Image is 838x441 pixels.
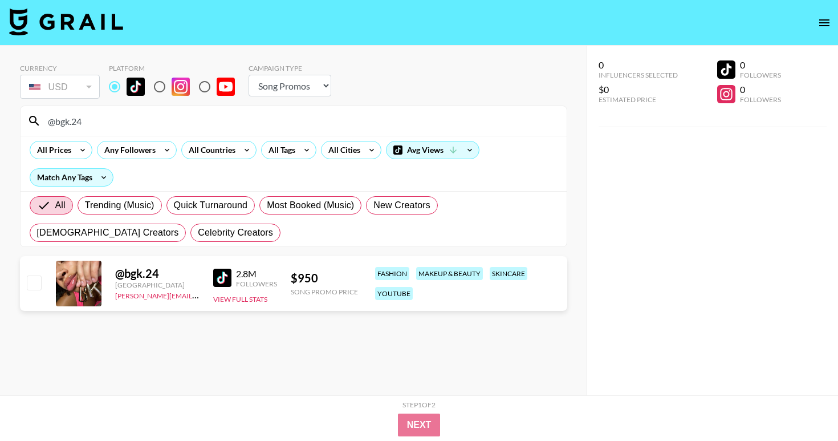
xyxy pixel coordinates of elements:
[115,281,200,289] div: [GEOGRAPHIC_DATA]
[490,267,527,280] div: skincare
[291,271,358,285] div: $ 950
[375,287,413,300] div: youtube
[740,59,781,71] div: 0
[9,8,123,35] img: Grail Talent
[30,141,74,159] div: All Prices
[375,267,409,280] div: fashion
[599,59,678,71] div: 0
[198,226,273,240] span: Celebrity Creators
[172,78,190,96] img: Instagram
[813,11,836,34] button: open drawer
[236,268,277,280] div: 2.8M
[267,199,354,212] span: Most Booked (Music)
[262,141,298,159] div: All Tags
[599,84,678,95] div: $0
[37,226,179,240] span: [DEMOGRAPHIC_DATA] Creators
[740,95,781,104] div: Followers
[174,199,248,212] span: Quick Turnaround
[97,141,158,159] div: Any Followers
[109,64,244,72] div: Platform
[20,64,100,72] div: Currency
[402,400,436,409] div: Step 1 of 2
[416,267,483,280] div: makeup & beauty
[291,288,358,296] div: Song Promo Price
[213,295,267,304] button: View Full Stats
[599,71,678,79] div: Influencers Selected
[41,112,560,130] input: Search by User Name
[322,141,363,159] div: All Cities
[387,141,479,159] div: Avg Views
[236,280,277,288] div: Followers
[115,289,284,300] a: [PERSON_NAME][EMAIL_ADDRESS][DOMAIN_NAME]
[55,199,66,212] span: All
[217,78,235,96] img: YouTube
[213,269,231,287] img: TikTok
[398,414,441,436] button: Next
[599,95,678,104] div: Estimated Price
[182,141,238,159] div: All Countries
[373,199,430,212] span: New Creators
[127,78,145,96] img: TikTok
[249,64,331,72] div: Campaign Type
[740,71,781,79] div: Followers
[740,84,781,95] div: 0
[22,77,97,97] div: USD
[115,266,200,281] div: @ bgk.24
[85,199,154,212] span: Trending (Music)
[30,169,113,186] div: Match Any Tags
[20,72,100,101] div: Currency is locked to USD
